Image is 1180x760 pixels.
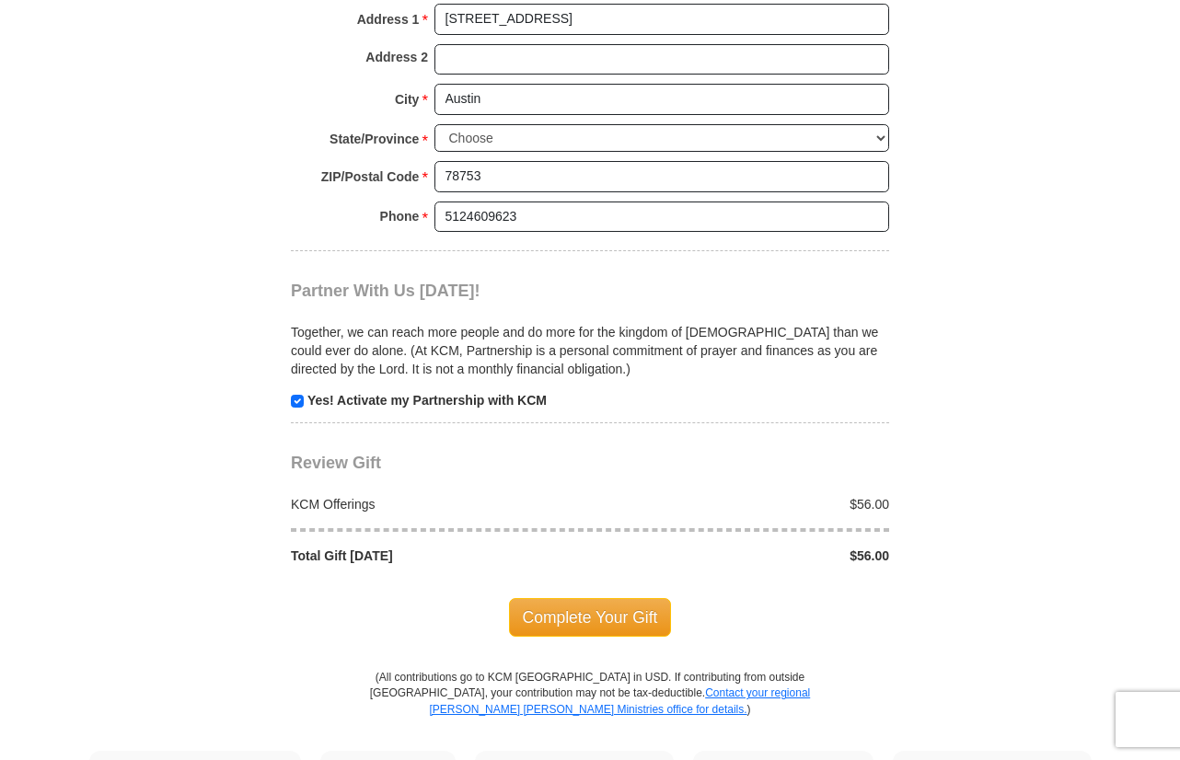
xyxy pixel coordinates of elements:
strong: ZIP/Postal Code [321,164,420,190]
div: KCM Offerings [282,495,591,513]
p: (All contributions go to KCM [GEOGRAPHIC_DATA] in USD. If contributing from outside [GEOGRAPHIC_D... [369,670,811,750]
span: Review Gift [291,454,381,472]
strong: Address 2 [365,44,428,70]
strong: Phone [380,203,420,229]
strong: State/Province [330,126,419,152]
strong: Address 1 [357,6,420,32]
p: Together, we can reach more people and do more for the kingdom of [DEMOGRAPHIC_DATA] than we coul... [291,323,889,378]
div: Total Gift [DATE] [282,547,591,565]
span: Partner With Us [DATE]! [291,282,480,300]
div: $56.00 [590,547,899,565]
strong: City [395,86,419,112]
strong: Yes! Activate my Partnership with KCM [307,393,547,408]
a: Contact your regional [PERSON_NAME] [PERSON_NAME] Ministries office for details. [429,686,810,715]
div: $56.00 [590,495,899,513]
span: Complete Your Gift [509,598,672,637]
